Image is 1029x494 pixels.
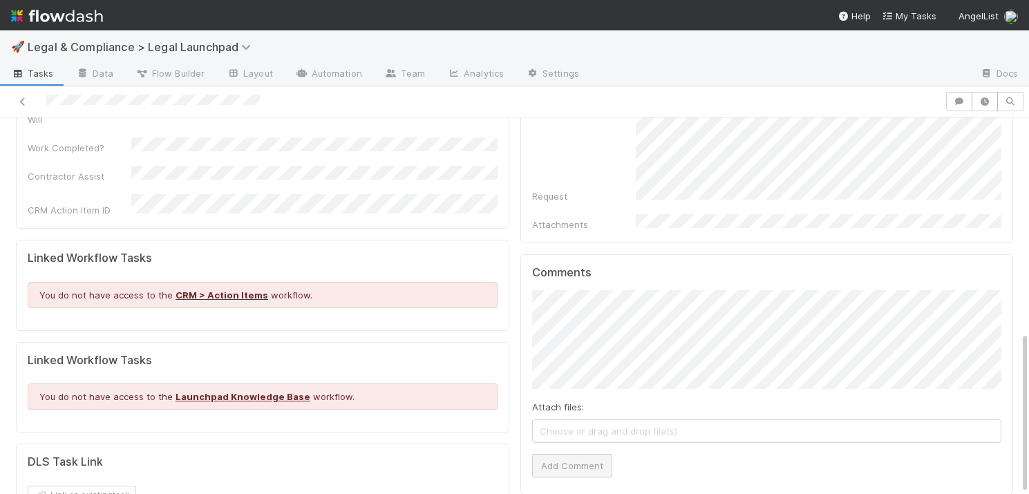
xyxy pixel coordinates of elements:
span: My Tasks [882,10,936,21]
a: Team [373,64,436,86]
div: CRM Action Item ID [28,203,131,217]
span: Choose or drag and drop file(s) [533,420,1001,442]
a: Launchpad Knowledge Base [176,391,310,402]
img: avatar_cd087ddc-540b-4a45-9726-71183506ed6a.png [1004,10,1018,23]
a: Data [65,64,124,86]
div: Request [532,189,636,203]
h5: Comments [532,266,1002,280]
a: Docs [969,64,1029,86]
img: logo-inverted-e16ddd16eac7371096b0.svg [11,4,103,28]
h5: DLS Task Link [28,455,103,469]
button: Add Comment [532,454,612,477]
div: Contractor Assist [28,169,131,183]
a: Analytics [436,64,515,86]
a: Flow Builder [124,64,216,86]
span: Legal & Compliance > Legal Launchpad [28,40,258,54]
h5: Linked Workflow Tasks [28,251,498,265]
div: Work Completed? [28,141,131,155]
span: Flow Builder [135,66,205,80]
a: My Tasks [882,9,936,23]
h5: Linked Workflow Tasks [28,354,498,368]
span: 🚀 [11,41,25,53]
a: Layout [216,64,284,86]
div: You do not have access to the workflow. [28,282,498,308]
div: You do not have access to the workflow. [28,383,498,410]
span: Tasks [11,66,54,80]
a: CRM > Action Items [176,289,268,301]
div: Attachments [532,218,636,231]
span: AngelList [959,10,999,21]
a: Automation [284,64,373,86]
label: Attach files: [532,400,584,414]
a: Settings [515,64,590,86]
div: Help [838,9,871,23]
